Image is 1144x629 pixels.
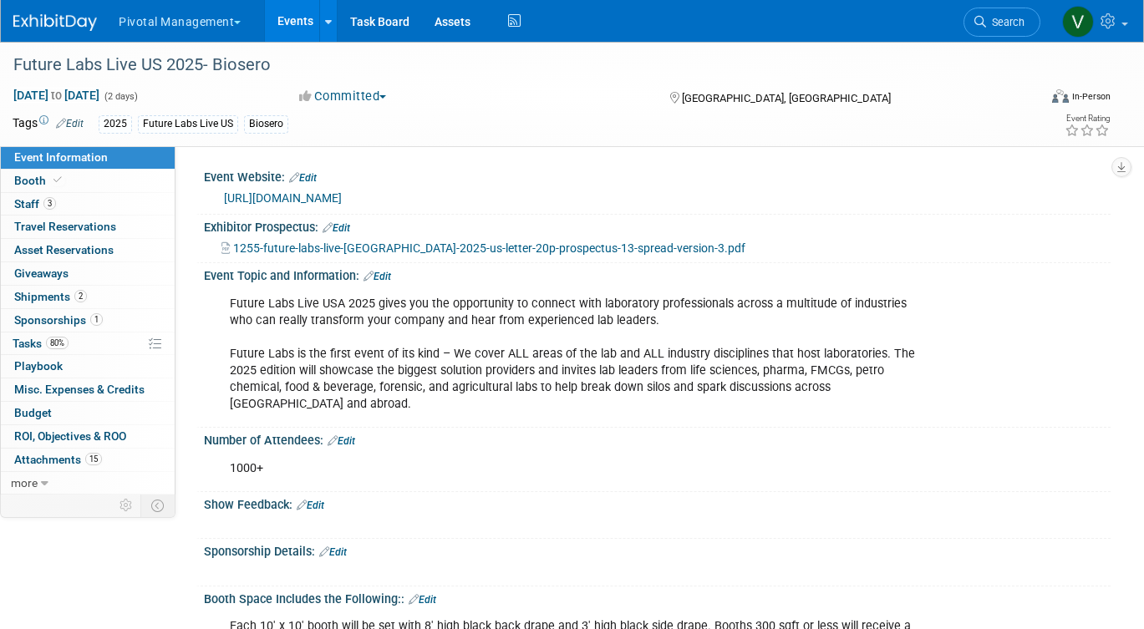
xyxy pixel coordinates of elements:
a: Sponsorships1 [1,309,175,332]
a: Edit [364,271,391,282]
span: Misc. Expenses & Credits [14,383,145,396]
a: Edit [297,500,324,511]
span: Shipments [14,290,87,303]
span: Tasks [13,337,69,350]
img: Valerie Weld [1062,6,1094,38]
span: 1 [90,313,103,326]
a: Shipments2 [1,286,175,308]
span: Budget [14,406,52,419]
span: Event Information [14,150,108,164]
a: Attachments15 [1,449,175,471]
span: more [11,476,38,490]
a: Search [964,8,1040,37]
span: Staff [14,197,56,211]
a: Travel Reservations [1,216,175,238]
div: 1000+ [218,452,934,485]
img: ExhibitDay [13,14,97,31]
a: Edit [289,172,317,184]
div: Event Rating [1065,114,1110,123]
div: Booth Space Includes the Following:: [204,586,1111,608]
span: Playbook [14,359,63,373]
div: Future Labs Live US 2025- Biosero [8,50,1017,80]
div: In-Person [1071,90,1111,103]
div: Event Topic and Information: [204,263,1111,285]
td: Toggle Event Tabs [141,495,175,516]
a: Asset Reservations [1,239,175,261]
span: ROI, Objectives & ROO [14,429,126,443]
a: Booth [1,170,175,192]
span: 3 [43,197,56,210]
a: ROI, Objectives & ROO [1,425,175,448]
i: Booth reservation complete [53,175,62,185]
span: 1255-future-labs-live-[GEOGRAPHIC_DATA]-2025-us-letter-20p-prospectus-13-spread-version-3.pdf [233,241,745,255]
td: Tags [13,114,84,134]
a: 1255-future-labs-live-[GEOGRAPHIC_DATA]-2025-us-letter-20p-prospectus-13-spread-version-3.pdf [221,241,745,255]
div: Event Website: [204,165,1111,186]
a: Edit [319,546,347,558]
span: 2 [74,290,87,302]
div: Future Labs Live USA 2025 gives you the opportunity to connect with laboratory professionals acro... [218,287,934,422]
span: 80% [46,337,69,349]
div: Sponsorship Details: [204,539,1111,561]
a: more [1,472,175,495]
a: Budget [1,402,175,424]
a: Event Information [1,146,175,169]
span: Asset Reservations [14,243,114,256]
td: Personalize Event Tab Strip [112,495,141,516]
a: Misc. Expenses & Credits [1,378,175,401]
div: Event Format [948,87,1111,112]
span: (2 days) [103,91,138,102]
span: [GEOGRAPHIC_DATA], [GEOGRAPHIC_DATA] [682,92,891,104]
a: Edit [409,594,436,606]
div: Number of Attendees: [204,428,1111,449]
img: Format-Inperson.png [1052,89,1069,103]
a: [URL][DOMAIN_NAME] [224,191,342,205]
div: 2025 [99,115,132,133]
span: Sponsorships [14,313,103,327]
span: 15 [85,453,102,465]
a: Playbook [1,355,175,378]
div: Exhibitor Prospectus: [204,215,1111,236]
div: Biosero [244,115,288,133]
span: Booth [14,174,65,187]
a: Tasks80% [1,332,175,355]
button: Committed [293,88,393,105]
span: Travel Reservations [14,220,116,233]
div: Show Feedback: [204,492,1111,514]
span: [DATE] [DATE] [13,88,100,103]
a: Edit [323,222,350,234]
span: Giveaways [14,266,69,280]
div: Future Labs Live US [138,115,238,133]
a: Edit [328,435,355,447]
a: Giveaways [1,262,175,285]
span: to [48,89,64,102]
span: Attachments [14,453,102,466]
a: Staff3 [1,193,175,216]
span: Search [986,16,1025,28]
a: Edit [56,118,84,129]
